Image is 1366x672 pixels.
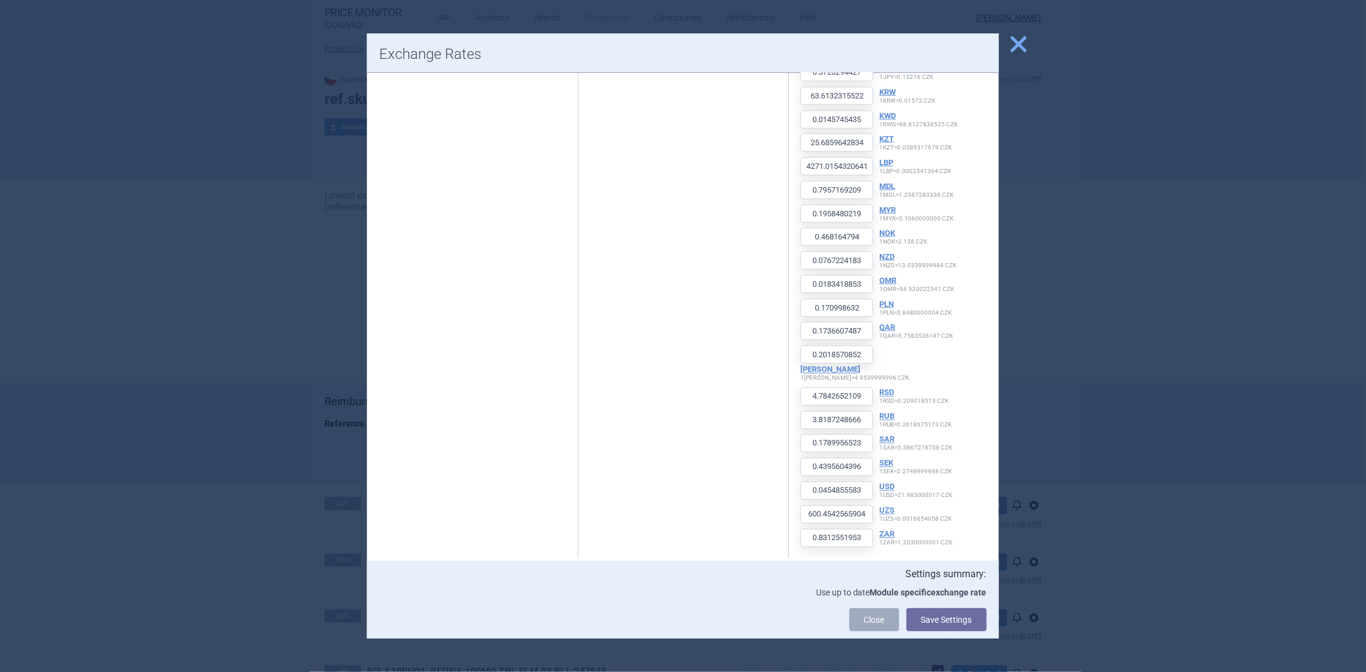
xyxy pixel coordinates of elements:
button: MYR [879,205,896,215]
p: 1 NZD = 13.0339999984 CZK [879,252,956,269]
button: SEK [879,459,893,468]
button: NOK [879,228,895,238]
p: 1 QAR = 5.7583536147 CZK [879,323,953,340]
p: 1 SAR = 5.5867278738 CZK [879,435,952,452]
p: 1 OMR = 54.520022541 CZK [879,276,954,293]
button: UZS [879,506,894,516]
p: 1 KZT = 0.0389317679 CZK [879,134,952,151]
button: RUB [879,412,894,422]
h1: Exchange Rates [379,46,987,63]
strong: Module specific exchange rate [870,588,987,597]
button: OMR [879,276,896,286]
p: 1 LBP = 0.0002341364 CZK [879,158,951,175]
a: Close [849,608,899,631]
button: Save Settings [907,608,987,631]
p: 1 SEK = 2.2749999998 CZK [879,459,952,476]
p: 1 MYR = 5.1060000009 CZK [879,205,953,222]
p: Use up to date [379,586,987,598]
button: LBP [879,158,893,168]
p: 1 RSD = 0.209018513 CZK [879,388,949,405]
p: 1 MDL = 1.2567283336 CZK [879,182,953,199]
button: KZT [879,134,894,144]
button: SAR [879,435,894,445]
button: QAR [879,323,895,332]
p: 1 RUB = 0.2618675173 CZK [879,412,952,429]
strong: Settings summary: [906,568,987,580]
p: 1 ZAR = 1.2030000001 CZK [879,530,952,547]
button: PLN [879,300,894,309]
p: 1 NOK = 2.136 CZK [879,228,927,245]
p: 1 UZS = 0.0016654058 CZK [879,506,952,523]
button: KRW [879,87,896,97]
p: 1 USD = 21.985000017 CZK [879,482,952,499]
p: 1 KRW = 0.01572 CZK [879,87,935,105]
button: NZD [879,252,894,262]
p: 1 [PERSON_NAME] = 4.9539999996 CZK [800,365,909,382]
button: KWD [879,111,896,121]
p: 1 PLN = 5.8480000004 CZK [879,300,952,317]
button: RSD [879,388,894,398]
button: ZAR [879,530,894,540]
button: USD [879,482,894,492]
button: MDL [879,182,895,191]
p: 1 KWD = 68.6127836525 CZK [879,111,958,128]
button: [PERSON_NAME] [800,365,860,375]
